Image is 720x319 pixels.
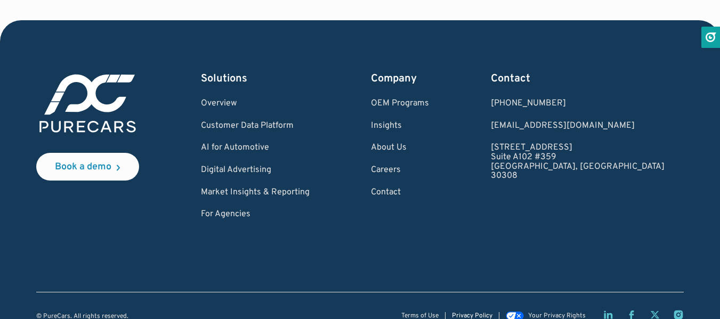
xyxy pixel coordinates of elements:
div: Book a demo [55,162,111,172]
a: Email us [491,121,665,131]
a: Customer Data Platform [201,121,310,131]
a: AI for Automotive [201,143,310,153]
a: OEM Programs [371,99,429,109]
div: Company [371,71,429,86]
div: Solutions [201,71,310,86]
a: Market Insights & Reporting [201,188,310,198]
a: Overview [201,99,310,109]
a: [STREET_ADDRESS]Suite A102 #359[GEOGRAPHIC_DATA], [GEOGRAPHIC_DATA]30308 [491,143,665,181]
a: Insights [371,121,429,131]
a: Careers [371,166,429,175]
img: purecars logo [36,71,139,136]
a: Digital Advertising [201,166,310,175]
a: About Us [371,143,429,153]
a: Contact [371,188,429,198]
a: Book a demo [36,153,139,181]
div: Contact [491,71,665,86]
a: For Agencies [201,210,310,219]
div: [PHONE_NUMBER] [491,99,665,109]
